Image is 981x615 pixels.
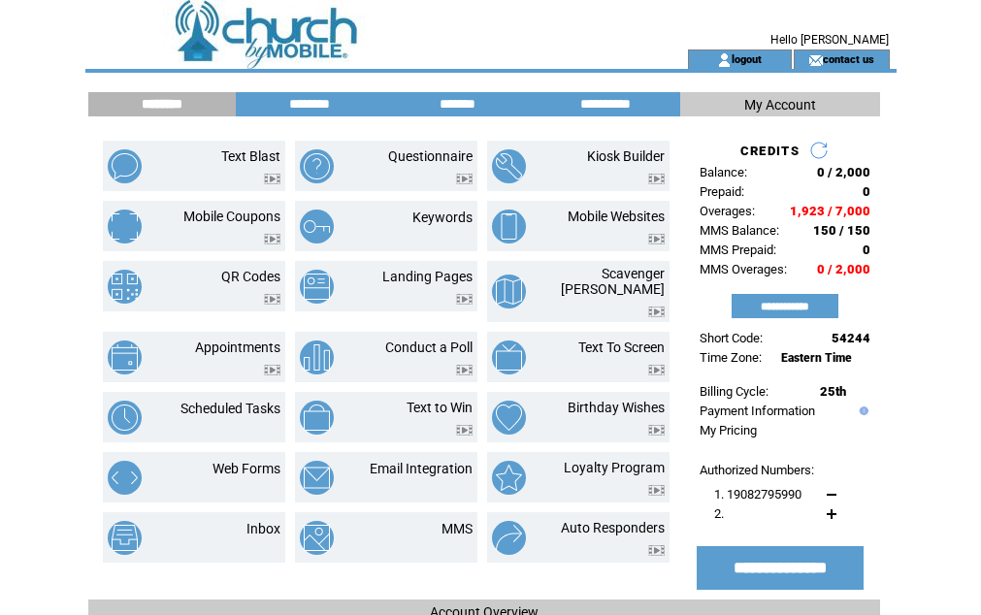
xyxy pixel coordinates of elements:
[700,350,762,365] span: Time Zone:
[770,33,889,47] span: Hello [PERSON_NAME]
[820,384,846,399] span: 25th
[717,52,732,68] img: account_icon.gif
[108,401,142,435] img: scheduled-tasks.png
[407,400,473,415] a: Text to Win
[246,521,280,536] a: Inbox
[700,262,787,276] span: MMS Overages:
[740,144,800,158] span: CREDITS
[456,365,473,375] img: video.png
[700,463,814,477] span: Authorized Numbers:
[832,331,870,345] span: 54244
[732,52,762,65] a: logout
[108,270,142,304] img: qr-codes.png
[264,234,280,244] img: video.png
[813,223,870,238] span: 150 / 150
[382,269,473,284] a: Landing Pages
[700,165,747,179] span: Balance:
[492,401,526,435] img: birthday-wishes.png
[714,487,801,502] span: 1. 19082795990
[108,149,142,183] img: text-blast.png
[108,210,142,243] img: mobile-coupons.png
[568,400,665,415] a: Birthday Wishes
[790,204,870,218] span: 1,923 / 7,000
[817,165,870,179] span: 0 / 2,000
[808,52,823,68] img: contact_us_icon.gif
[300,521,334,555] img: mms.png
[221,148,280,164] a: Text Blast
[108,461,142,495] img: web-forms.png
[195,340,280,355] a: Appointments
[492,210,526,243] img: mobile-websites.png
[568,209,665,224] a: Mobile Websites
[700,243,776,257] span: MMS Prepaid:
[385,340,473,355] a: Conduct a Poll
[492,275,526,308] img: scavenger-hunt.png
[492,340,526,374] img: text-to-screen.png
[561,520,665,535] a: Auto Responders
[441,521,473,536] a: MMS
[781,351,852,365] span: Eastern Time
[564,460,665,475] a: Loyalty Program
[264,294,280,305] img: video.png
[456,174,473,184] img: video.png
[264,174,280,184] img: video.png
[388,148,473,164] a: Questionnaire
[183,209,280,224] a: Mobile Coupons
[108,521,142,555] img: inbox.png
[587,148,665,164] a: Kiosk Builder
[700,423,757,437] a: My Pricing
[648,425,665,436] img: video.png
[700,184,744,199] span: Prepaid:
[648,365,665,375] img: video.png
[221,269,280,284] a: QR Codes
[456,425,473,436] img: video.png
[714,506,724,521] span: 2.
[456,294,473,305] img: video.png
[300,401,334,435] img: text-to-win.png
[264,365,280,375] img: video.png
[492,461,526,495] img: loyalty-program.png
[370,461,473,476] a: Email Integration
[817,262,870,276] span: 0 / 2,000
[300,149,334,183] img: questionnaire.png
[648,174,665,184] img: video.png
[300,461,334,495] img: email-integration.png
[108,340,142,374] img: appointments.png
[648,485,665,496] img: video.png
[578,340,665,355] a: Text To Screen
[823,52,874,65] a: contact us
[700,404,815,418] a: Payment Information
[700,331,763,345] span: Short Code:
[700,204,755,218] span: Overages:
[180,401,280,416] a: Scheduled Tasks
[300,340,334,374] img: conduct-a-poll.png
[744,97,816,113] span: My Account
[863,243,870,257] span: 0
[648,307,665,317] img: video.png
[700,384,768,399] span: Billing Cycle:
[863,184,870,199] span: 0
[412,210,473,225] a: Keywords
[300,210,334,243] img: keywords.png
[300,270,334,304] img: landing-pages.png
[213,461,280,476] a: Web Forms
[648,234,665,244] img: video.png
[561,266,665,297] a: Scavenger [PERSON_NAME]
[855,406,868,415] img: help.gif
[492,521,526,555] img: auto-responders.png
[492,149,526,183] img: kiosk-builder.png
[648,545,665,556] img: video.png
[700,223,779,238] span: MMS Balance:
